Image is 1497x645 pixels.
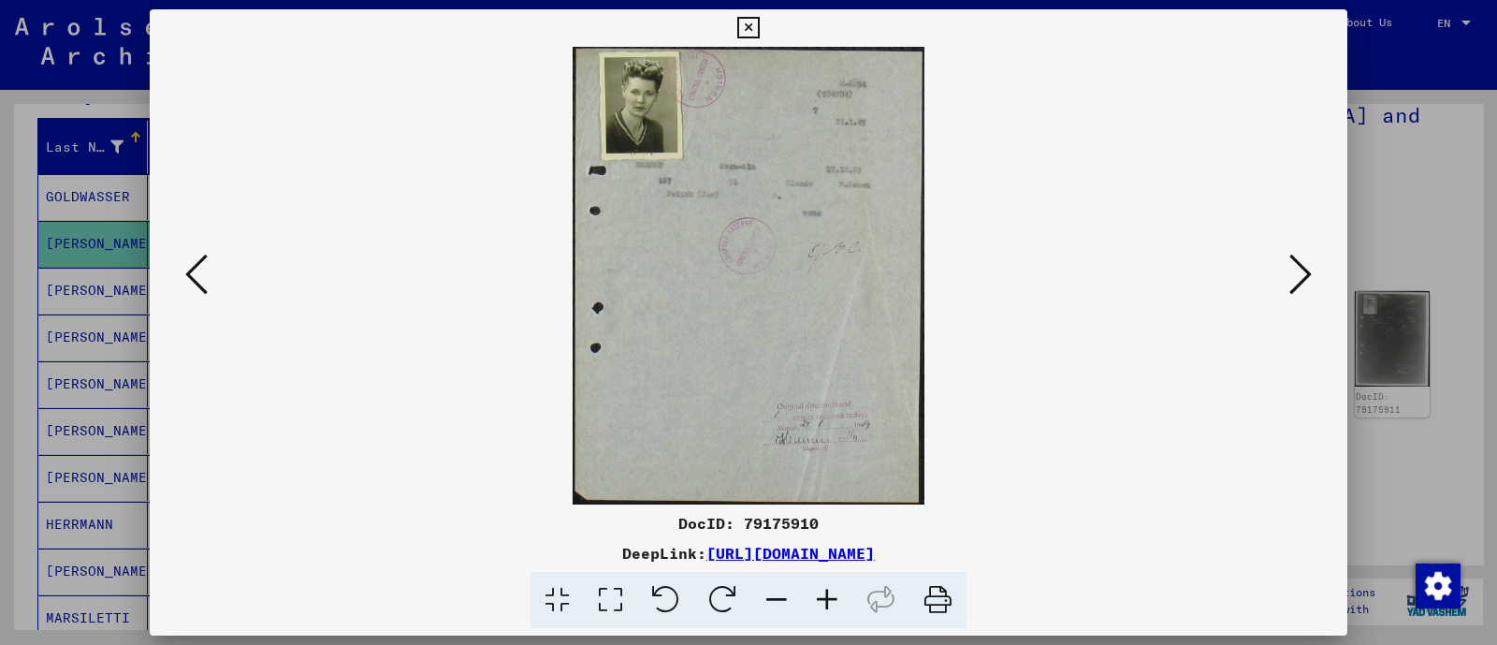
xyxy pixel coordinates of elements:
a: [URL][DOMAIN_NAME] [706,544,875,563]
img: Zustimmung ändern [1416,564,1461,608]
div: DocID: 79175910 [150,512,1347,535]
div: Zustimmung ändern [1415,563,1460,608]
div: DeepLink: [150,542,1347,564]
img: 001.jpg [213,47,1284,505]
